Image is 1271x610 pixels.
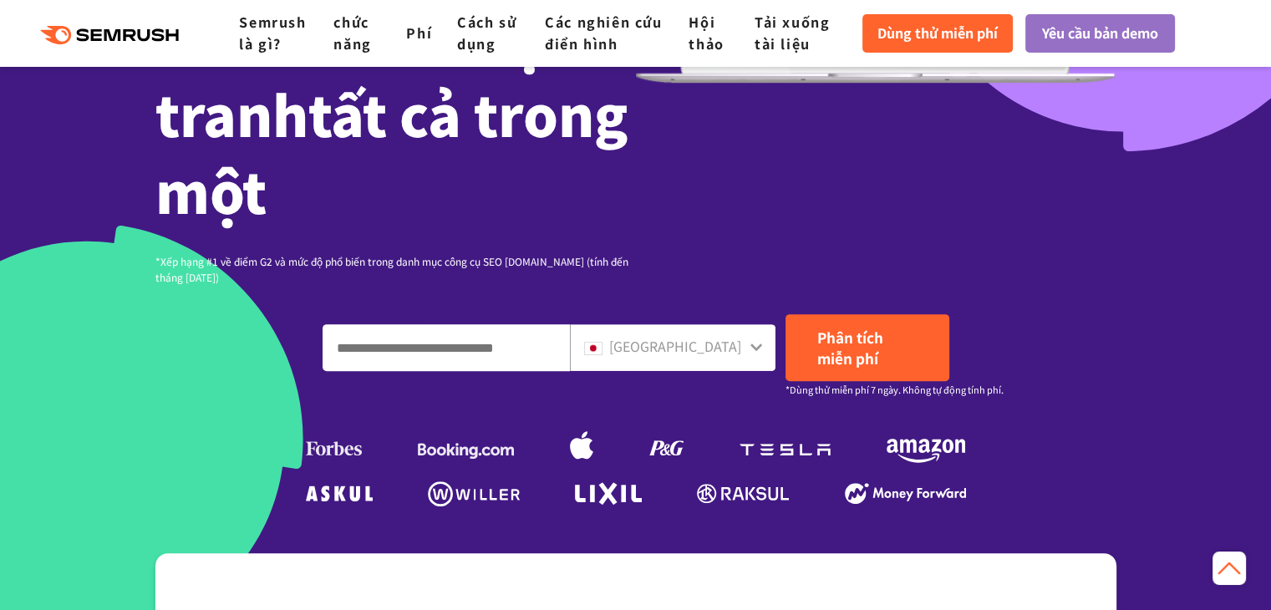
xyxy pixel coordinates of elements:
[785,314,949,381] a: Phân tích miễn phí
[877,23,998,43] font: Dùng thử miễn phí
[817,327,883,369] font: Phân tích miễn phí
[323,325,569,370] input: Nhập tên miền, từ khóa hoặc URL
[239,12,306,53] a: Semrush là gì?
[785,383,1004,396] font: *Dùng thử miễn phí 7 ngày. Không tự động tính phí.
[1025,14,1175,53] a: Yêu cầu bản demo
[406,23,432,43] a: Phí
[689,12,724,53] a: Hội thảo
[155,73,628,230] font: tất cả trong một
[333,12,371,53] a: chức năng
[1042,23,1158,43] font: Yêu cầu bản demo
[862,14,1013,53] a: Dùng thử miễn phí
[609,336,741,356] font: [GEOGRAPHIC_DATA]
[545,12,662,53] a: Các nghiên cứu điển hình
[755,12,830,53] a: Tải xuống tài liệu
[155,254,628,284] font: *Xếp hạng #1 về điểm G2 và mức độ phổ biến trong danh mục công cụ SEO [DOMAIN_NAME] (tính đến thá...
[457,12,516,53] a: Cách sử dụng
